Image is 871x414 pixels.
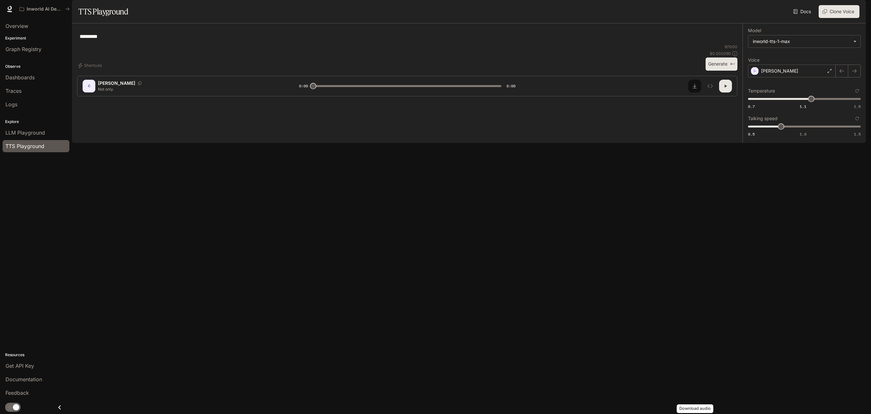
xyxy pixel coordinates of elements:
span: 0:00 [299,83,308,89]
p: Temperature [748,89,775,93]
a: Docs [792,5,814,18]
p: [PERSON_NAME] [98,80,135,86]
p: [PERSON_NAME] [761,68,798,74]
div: inworld-tts-1-max [753,38,850,45]
p: Not only. [98,86,284,92]
button: Reset to default [854,87,861,94]
div: Download audio [677,404,713,413]
span: 0:00 [506,83,515,89]
span: 1.0 [800,131,806,137]
p: 9 / 1000 [725,44,737,49]
div: C [84,81,94,91]
button: Clone Voice [819,5,859,18]
p: Model [748,28,761,33]
button: Reset to default [854,115,861,122]
span: 0.7 [748,104,755,109]
span: 1.5 [854,104,861,109]
span: 0.5 [748,131,755,137]
p: $ 0.000090 [710,51,731,56]
button: Inspect [704,80,717,92]
p: ⌘⏎ [730,62,735,66]
button: Generate⌘⏎ [706,57,737,71]
p: Inworld AI Demos [27,6,63,12]
span: 1.1 [800,104,806,109]
button: Shortcuts [77,60,104,71]
button: All workspaces [17,3,73,15]
div: inworld-tts-1-max [748,35,860,48]
button: Download audio [688,80,701,92]
span: 1.5 [854,131,861,137]
p: Voice [748,58,760,62]
button: Copy Voice ID [135,81,144,85]
p: Talking speed [748,116,778,121]
h1: TTS Playground [78,5,128,18]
